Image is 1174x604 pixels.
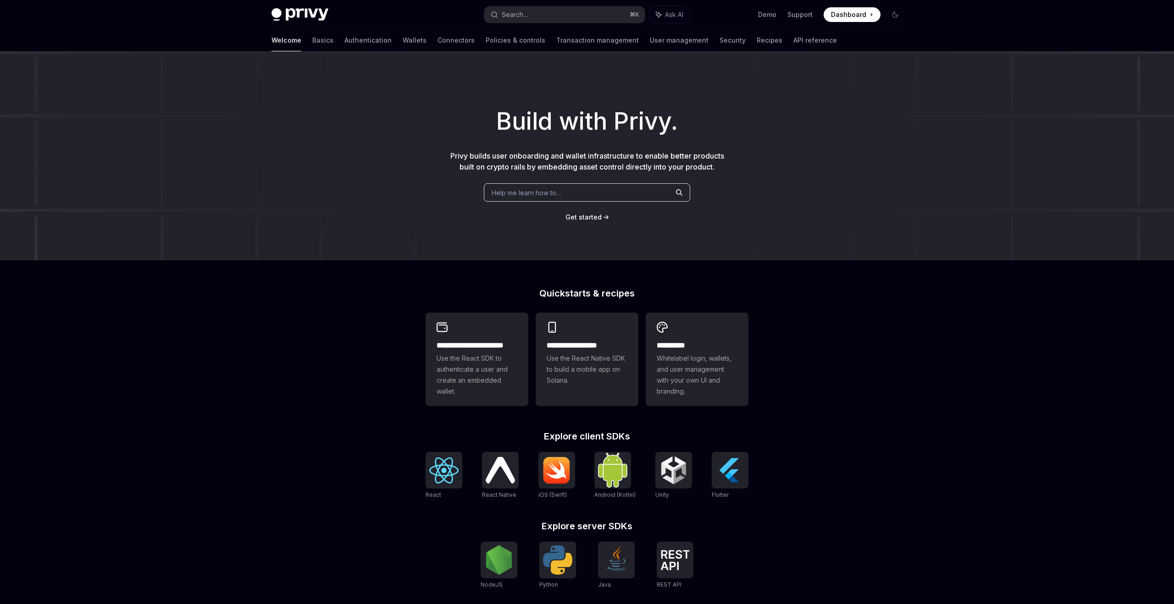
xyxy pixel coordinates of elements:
[787,10,813,19] a: Support
[888,7,903,22] button: Toggle dark mode
[630,11,639,18] span: ⌘ K
[344,29,392,51] a: Authentication
[649,6,690,23] button: Ask AI
[536,313,638,406] a: **** **** **** ***Use the React Native SDK to build a mobile app on Solana.
[657,581,681,588] span: REST API
[426,491,441,498] span: React
[565,213,602,221] span: Get started
[437,353,517,397] span: Use the React SDK to authenticate a user and create an embedded wallet.
[655,491,669,498] span: Unity
[426,452,462,500] a: ReactReact
[502,9,527,20] div: Search...
[758,10,776,19] a: Demo
[712,491,729,498] span: Flutter
[429,457,459,483] img: React
[660,550,690,570] img: REST API
[655,452,692,500] a: UnityUnity
[659,456,688,485] img: Unity
[539,542,576,589] a: PythonPython
[538,491,567,498] span: iOS (Swift)
[15,104,1159,139] h1: Build with Privy.
[437,29,475,51] a: Connectors
[426,522,748,531] h2: Explore server SDKs
[482,452,519,500] a: React NativeReact Native
[712,452,748,500] a: FlutterFlutter
[598,581,611,588] span: Java
[539,581,558,588] span: Python
[565,213,602,222] a: Get started
[824,7,880,22] a: Dashboard
[556,29,639,51] a: Transaction management
[312,29,333,51] a: Basics
[484,545,514,575] img: NodeJS
[426,289,748,298] h2: Quickstarts & recipes
[482,491,516,498] span: React Native
[538,452,575,500] a: iOS (Swift)iOS (Swift)
[602,545,631,575] img: Java
[757,29,782,51] a: Recipes
[650,29,709,51] a: User management
[793,29,837,51] a: API reference
[594,452,636,500] a: Android (Kotlin)Android (Kotlin)
[450,151,724,171] span: Privy builds user onboarding and wallet infrastructure to enable better products built on crypto ...
[271,29,301,51] a: Welcome
[665,10,683,19] span: Ask AI
[486,457,515,483] img: React Native
[657,353,737,397] span: Whitelabel login, wallets, and user management with your own UI and branding.
[271,8,328,21] img: dark logo
[543,545,572,575] img: Python
[547,353,627,386] span: Use the React Native SDK to build a mobile app on Solana.
[542,456,571,484] img: iOS (Swift)
[426,432,748,441] h2: Explore client SDKs
[715,456,745,485] img: Flutter
[403,29,426,51] a: Wallets
[594,491,636,498] span: Android (Kotlin)
[481,581,503,588] span: NodeJS
[831,10,866,19] span: Dashboard
[481,542,517,589] a: NodeJSNodeJS
[598,453,627,487] img: Android (Kotlin)
[484,6,645,23] button: Search...⌘K
[646,313,748,406] a: **** *****Whitelabel login, wallets, and user management with your own UI and branding.
[598,542,635,589] a: JavaJava
[486,29,545,51] a: Policies & controls
[720,29,746,51] a: Security
[657,542,693,589] a: REST APIREST API
[492,188,561,198] span: Help me learn how to…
